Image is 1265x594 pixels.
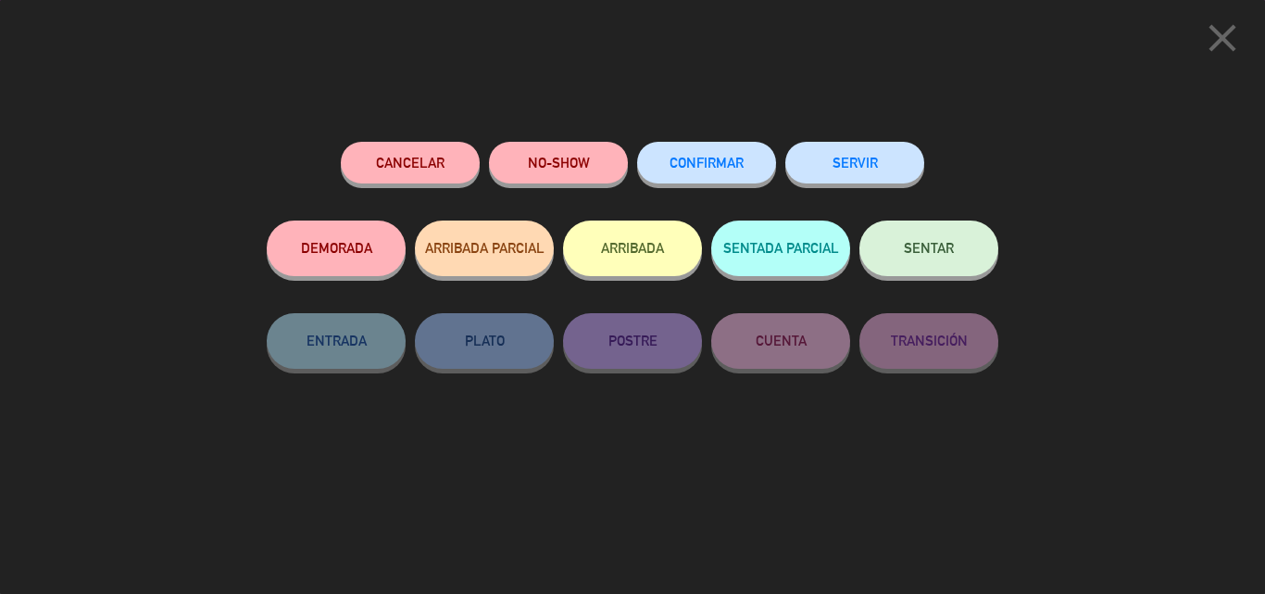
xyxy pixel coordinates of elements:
[267,313,406,369] button: ENTRADA
[711,313,850,369] button: CUENTA
[711,221,850,276] button: SENTADA PARCIAL
[415,221,554,276] button: ARRIBADA PARCIAL
[785,142,924,183] button: SERVIR
[859,221,998,276] button: SENTAR
[1199,15,1246,61] i: close
[489,142,628,183] button: NO-SHOW
[341,142,480,183] button: Cancelar
[859,313,998,369] button: TRANSICIÓN
[425,240,545,256] span: ARRIBADA PARCIAL
[267,221,406,276] button: DEMORADA
[1194,14,1251,69] button: close
[637,142,776,183] button: CONFIRMAR
[415,313,554,369] button: PLATO
[904,240,954,256] span: SENTAR
[563,221,702,276] button: ARRIBADA
[670,155,744,171] span: CONFIRMAR
[563,313,702,369] button: POSTRE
